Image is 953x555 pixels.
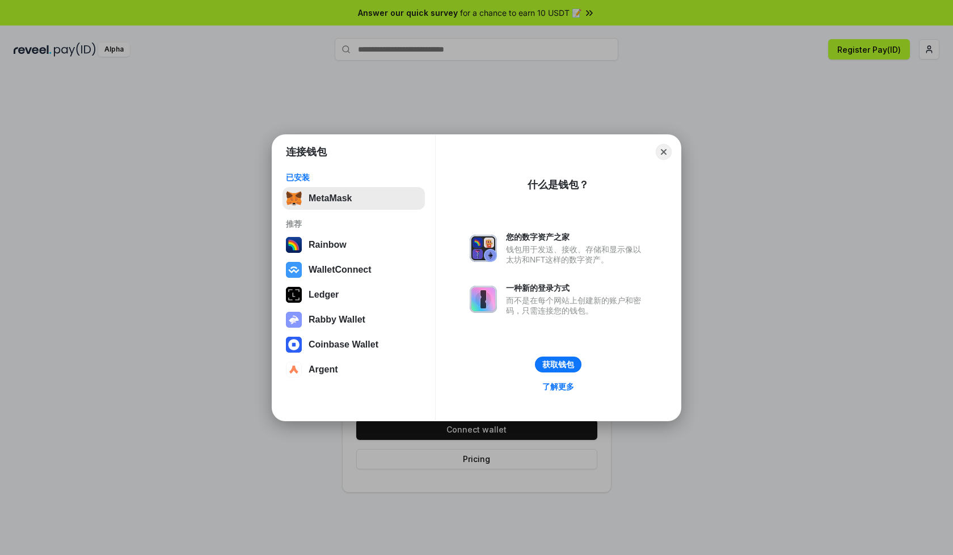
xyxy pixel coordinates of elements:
[309,265,372,275] div: WalletConnect
[506,283,647,293] div: 一种新的登录方式
[506,295,647,316] div: 而不是在每个网站上创建新的账户和密码，只需连接您的钱包。
[286,362,302,378] img: svg+xml,%3Csvg%20width%3D%2228%22%20height%3D%2228%22%20viewBox%3D%220%200%2028%2028%22%20fill%3D...
[286,312,302,328] img: svg+xml,%3Csvg%20xmlns%3D%22http%3A%2F%2Fwww.w3.org%2F2000%2Fsvg%22%20fill%3D%22none%22%20viewBox...
[286,337,302,353] img: svg+xml,%3Csvg%20width%3D%2228%22%20height%3D%2228%22%20viewBox%3D%220%200%2028%2028%22%20fill%3D...
[542,382,574,392] div: 了解更多
[506,244,647,265] div: 钱包用于发送、接收、存储和显示像以太坊和NFT这样的数字资产。
[470,235,497,262] img: svg+xml,%3Csvg%20xmlns%3D%22http%3A%2F%2Fwww.w3.org%2F2000%2Fsvg%22%20fill%3D%22none%22%20viewBox...
[535,357,581,372] button: 获取钱包
[282,358,425,381] button: Argent
[309,193,352,204] div: MetaMask
[282,187,425,210] button: MetaMask
[309,340,378,350] div: Coinbase Wallet
[309,315,365,325] div: Rabby Wallet
[282,234,425,256] button: Rainbow
[542,359,574,370] div: 获取钱包
[282,333,425,356] button: Coinbase Wallet
[286,145,327,159] h1: 连接钱包
[309,365,338,375] div: Argent
[286,287,302,303] img: svg+xml,%3Csvg%20xmlns%3D%22http%3A%2F%2Fwww.w3.org%2F2000%2Fsvg%22%20width%3D%2228%22%20height%3...
[470,286,497,313] img: svg+xml,%3Csvg%20xmlns%3D%22http%3A%2F%2Fwww.w3.org%2F2000%2Fsvg%22%20fill%3D%22none%22%20viewBox...
[506,232,647,242] div: 您的数字资产之家
[282,283,425,306] button: Ledger
[535,379,581,394] a: 了解更多
[656,144,672,160] button: Close
[309,290,339,300] div: Ledger
[286,190,302,206] img: svg+xml,%3Csvg%20fill%3D%22none%22%20height%3D%2233%22%20viewBox%3D%220%200%2035%2033%22%20width%...
[282,308,425,331] button: Rabby Wallet
[286,262,302,278] img: svg+xml,%3Csvg%20width%3D%2228%22%20height%3D%2228%22%20viewBox%3D%220%200%2028%2028%22%20fill%3D...
[286,172,421,183] div: 已安装
[286,219,421,229] div: 推荐
[528,178,589,192] div: 什么是钱包？
[309,240,347,250] div: Rainbow
[282,259,425,281] button: WalletConnect
[286,237,302,253] img: svg+xml,%3Csvg%20width%3D%22120%22%20height%3D%22120%22%20viewBox%3D%220%200%20120%20120%22%20fil...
